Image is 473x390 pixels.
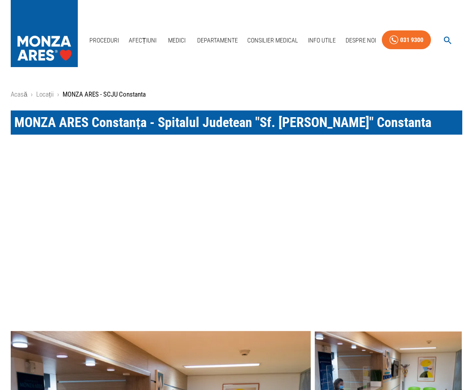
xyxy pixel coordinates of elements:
a: Afecțiuni [125,31,160,50]
span: MONZA ARES Constanța - Spitalul Judetean "Sf. [PERSON_NAME]" Constanta [14,114,431,130]
a: Departamente [194,31,241,50]
nav: breadcrumb [11,89,462,100]
a: Despre Noi [342,31,380,50]
li: › [31,89,33,100]
a: Acasă [11,90,27,98]
a: Info Utile [304,31,339,50]
a: Locații [36,90,53,98]
a: Medici [162,31,191,50]
iframe: Tratamente cardiace la ARES Constanța | ARES [11,149,462,328]
div: 031 9300 [400,34,423,46]
li: › [57,89,59,100]
a: 031 9300 [382,30,431,50]
a: Consilier Medical [244,31,302,50]
p: MONZA ARES - SCJU Constanta [63,89,146,100]
a: Proceduri [86,31,122,50]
